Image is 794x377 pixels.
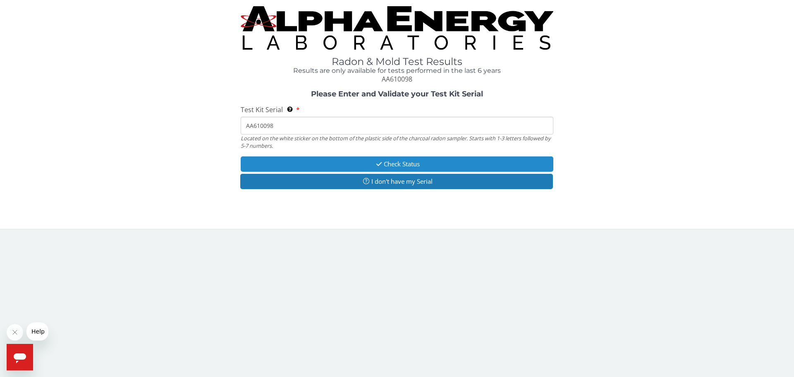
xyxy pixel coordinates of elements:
h4: Results are only available for tests performed in the last 6 years [241,67,553,74]
span: Test Kit Serial [241,105,283,114]
span: AA610098 [382,74,412,84]
iframe: Button to launch messaging window [7,344,33,370]
button: I don't have my Serial [240,174,553,189]
div: Located on the white sticker on the bottom of the plastic side of the charcoal radon sampler. Sta... [241,134,553,150]
h1: Radon & Mold Test Results [241,56,553,67]
iframe: Message from company [26,322,48,341]
strong: Please Enter and Validate your Test Kit Serial [311,89,483,98]
button: Check Status [241,156,553,172]
iframe: Close message [7,324,23,341]
img: TightCrop.jpg [241,6,553,50]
